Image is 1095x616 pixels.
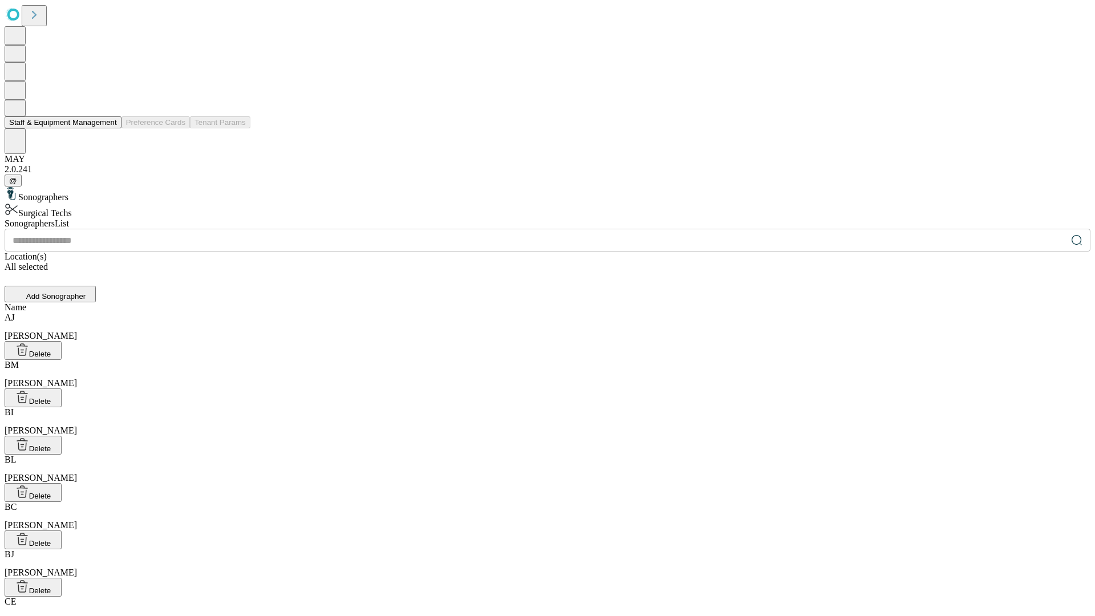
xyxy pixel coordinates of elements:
[5,360,19,370] span: BM
[5,502,1090,530] div: [PERSON_NAME]
[5,341,62,360] button: Delete
[5,578,62,597] button: Delete
[5,262,1090,272] div: All selected
[5,187,1090,202] div: Sonographers
[5,202,1090,218] div: Surgical Techs
[5,252,47,261] span: Location(s)
[9,176,17,185] span: @
[121,116,190,128] button: Preference Cards
[26,292,86,301] span: Add Sonographer
[5,360,1090,388] div: [PERSON_NAME]
[5,407,1090,436] div: [PERSON_NAME]
[5,549,1090,578] div: [PERSON_NAME]
[29,586,51,595] span: Delete
[29,492,51,500] span: Delete
[5,313,1090,341] div: [PERSON_NAME]
[29,397,51,406] span: Delete
[5,436,62,455] button: Delete
[29,350,51,358] span: Delete
[5,302,1090,313] div: Name
[5,502,17,512] span: BC
[5,455,16,464] span: BL
[5,549,14,559] span: BJ
[5,388,62,407] button: Delete
[5,313,15,322] span: AJ
[29,539,51,548] span: Delete
[5,483,62,502] button: Delete
[5,116,121,128] button: Staff & Equipment Management
[5,164,1090,175] div: 2.0.241
[5,286,96,302] button: Add Sonographer
[5,175,22,187] button: @
[190,116,250,128] button: Tenant Params
[5,530,62,549] button: Delete
[5,218,1090,229] div: Sonographers List
[5,455,1090,483] div: [PERSON_NAME]
[5,597,16,606] span: CE
[29,444,51,453] span: Delete
[5,407,14,417] span: BI
[5,154,1090,164] div: MAY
